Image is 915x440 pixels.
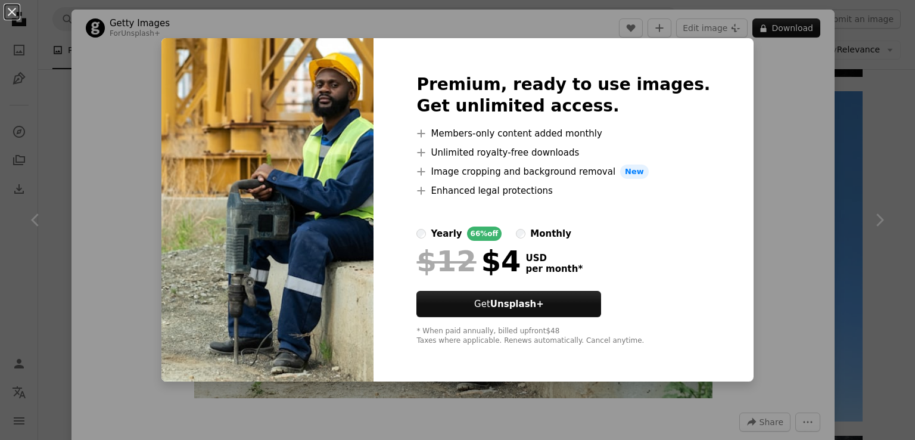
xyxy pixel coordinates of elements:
input: monthly [516,229,525,238]
div: 66% off [467,227,502,241]
div: yearly [431,227,462,241]
div: * When paid annually, billed upfront $48 Taxes where applicable. Renews automatically. Cancel any... [416,327,710,346]
span: per month * [525,264,583,274]
span: New [620,165,649,179]
span: $12 [416,246,476,277]
span: USD [525,253,583,264]
li: Members-only content added monthly [416,126,710,141]
strong: Unsplash+ [490,299,544,309]
li: Image cropping and background removal [416,165,710,179]
input: yearly66%off [416,229,426,238]
li: Unlimited royalty-free downloads [416,145,710,160]
div: monthly [530,227,571,241]
li: Enhanced legal protections [416,184,710,198]
div: $4 [416,246,521,277]
h2: Premium, ready to use images. Get unlimited access. [416,74,710,117]
button: GetUnsplash+ [416,291,601,317]
img: premium_photo-1663013648847-3a4eda2ee3c0 [161,38,374,382]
